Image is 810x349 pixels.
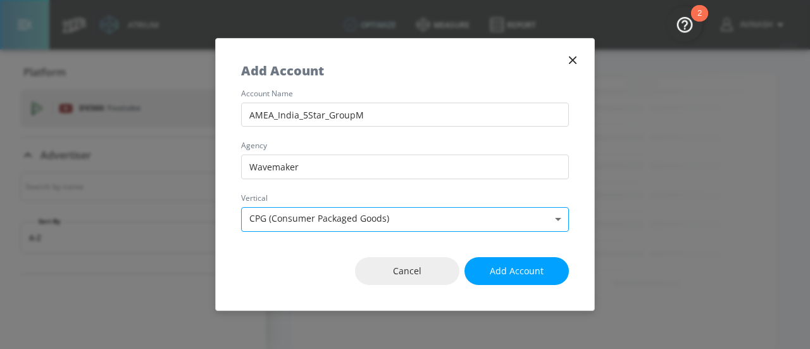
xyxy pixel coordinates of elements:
[241,207,569,232] div: CPG (Consumer Packaged Goods)
[241,64,324,77] h5: Add Account
[490,263,544,279] span: Add Account
[667,6,702,42] button: Open Resource Center, 2 new notifications
[241,103,569,127] input: Enter account name
[380,263,434,279] span: Cancel
[241,142,569,149] label: agency
[697,13,702,30] div: 2
[241,155,569,179] input: Enter agency name
[241,90,569,98] label: account name
[355,257,459,286] button: Cancel
[241,194,569,202] label: vertical
[464,257,569,286] button: Add Account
